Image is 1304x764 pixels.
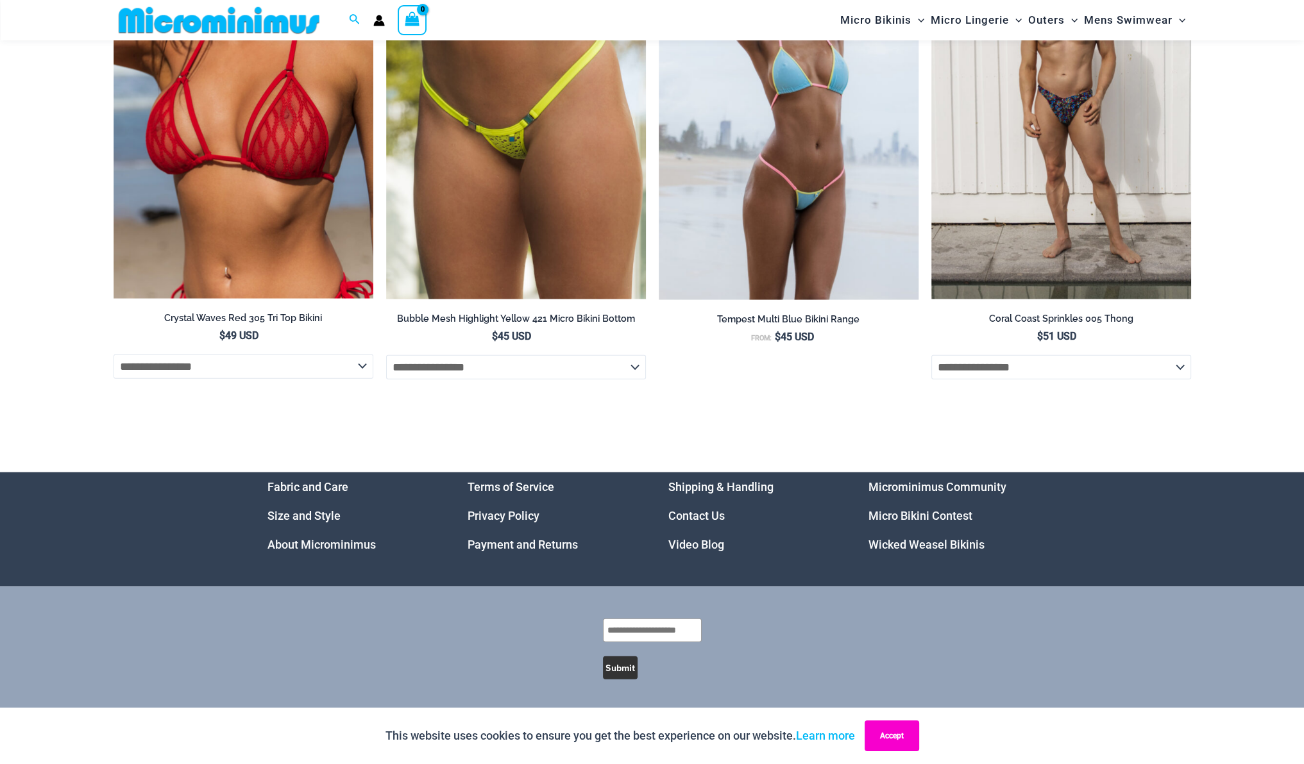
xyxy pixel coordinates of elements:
[114,312,373,324] h2: Crystal Waves Red 305 Tri Top Bikini
[868,538,985,551] a: Wicked Weasel Bikinis
[349,12,360,28] a: Search icon link
[1065,4,1078,37] span: Menu Toggle
[840,4,911,37] span: Micro Bikinis
[385,726,855,745] p: This website uses cookies to ensure you get the best experience on our website.
[868,472,1037,559] aside: Footer Widget 4
[219,329,225,342] span: $
[775,331,781,343] span: $
[219,329,258,342] bdi: 49 USD
[1037,330,1076,342] bdi: 51 USD
[114,6,325,35] img: MM SHOP LOGO FLAT
[865,720,919,751] button: Accept
[1084,4,1173,37] span: Mens Swimwear
[668,472,837,559] nav: Menu
[837,4,927,37] a: Micro BikinisMenu ToggleMenu Toggle
[668,538,724,551] a: Video Blog
[373,15,385,26] a: Account icon link
[398,5,427,35] a: View Shopping Cart, empty
[267,538,376,551] a: About Microminimus
[386,313,646,325] h2: Bubble Mesh Highlight Yellow 421 Micro Bikini Bottom
[775,331,814,343] bdi: 45 USD
[267,472,436,559] nav: Menu
[492,330,498,342] span: $
[835,2,1191,38] nav: Site Navigation
[492,330,531,342] bdi: 45 USD
[927,4,1025,37] a: Micro LingerieMenu ToggleMenu Toggle
[668,509,725,522] a: Contact Us
[1025,4,1081,37] a: OutersMenu ToggleMenu Toggle
[1028,4,1065,37] span: Outers
[868,509,972,522] a: Micro Bikini Contest
[1037,330,1043,342] span: $
[1081,4,1189,37] a: Mens SwimwearMenu ToggleMenu Toggle
[468,472,636,559] aside: Footer Widget 2
[868,472,1037,559] nav: Menu
[114,312,373,329] a: Crystal Waves Red 305 Tri Top Bikini
[668,480,774,494] a: Shipping & Handling
[1009,4,1022,37] span: Menu Toggle
[267,509,341,522] a: Size and Style
[468,538,578,551] a: Payment and Returns
[267,472,436,559] aside: Footer Widget 1
[931,313,1191,325] h2: Coral Coast Sprinkles 005 Thong
[659,313,919,326] h2: Tempest Multi Blue Bikini Range
[931,4,1009,37] span: Micro Lingerie
[468,472,636,559] nav: Menu
[1173,4,1185,37] span: Menu Toggle
[267,480,348,494] a: Fabric and Care
[468,480,554,494] a: Terms of Service
[911,4,924,37] span: Menu Toggle
[386,313,646,329] a: Bubble Mesh Highlight Yellow 421 Micro Bikini Bottom
[868,480,1006,494] a: Microminimus Community
[668,472,837,559] aside: Footer Widget 3
[468,509,539,522] a: Privacy Policy
[659,313,919,330] a: Tempest Multi Blue Bikini Range
[603,656,638,679] button: Submit
[931,313,1191,329] a: Coral Coast Sprinkles 005 Thong
[751,334,772,342] span: From:
[796,729,855,742] a: Learn more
